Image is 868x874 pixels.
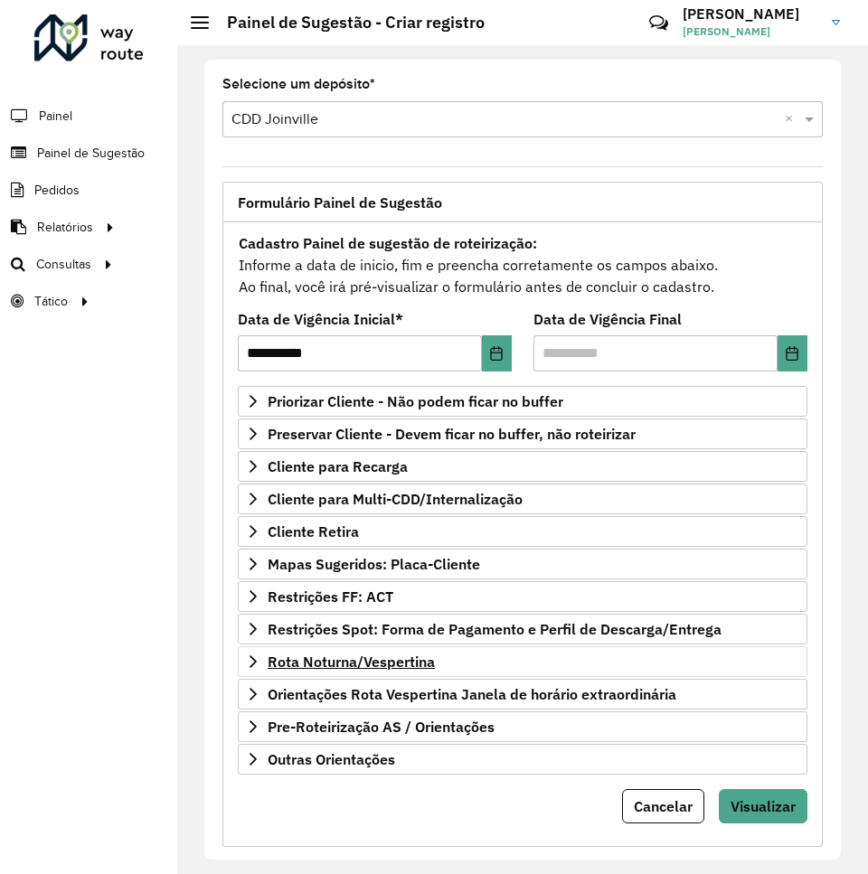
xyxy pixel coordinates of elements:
[683,23,818,40] span: [PERSON_NAME]
[238,614,807,644] a: Restrições Spot: Forma de Pagamento e Perfil de Descarga/Entrega
[719,789,807,823] button: Visualizar
[785,108,800,130] span: Clear all
[238,711,807,742] a: Pre-Roteirização AS / Orientações
[268,589,393,604] span: Restrições FF: ACT
[268,719,495,734] span: Pre-Roteirização AS / Orientações
[222,73,375,95] label: Selecione um depósito
[238,451,807,482] a: Cliente para Recarga
[268,492,523,506] span: Cliente para Multi-CDD/Internalização
[37,144,145,163] span: Painel de Sugestão
[34,181,80,200] span: Pedidos
[238,308,403,330] label: Data de Vigência Inicial
[482,335,512,371] button: Choose Date
[34,292,68,311] span: Tático
[238,744,807,775] a: Outras Orientações
[238,195,442,210] span: Formulário Painel de Sugestão
[268,752,395,766] span: Outras Orientações
[268,687,676,701] span: Orientações Rota Vespertina Janela de horário extraordinária
[238,386,807,417] a: Priorizar Cliente - Não podem ficar no buffer
[268,427,636,441] span: Preservar Cliente - Devem ficar no buffer, não roteirizar
[683,5,818,23] h3: [PERSON_NAME]
[731,797,796,815] span: Visualizar
[238,418,807,449] a: Preservar Cliente - Devem ficar no buffer, não roteirizar
[238,516,807,547] a: Cliente Retira
[209,13,485,33] h2: Painel de Sugestão - Criar registro
[634,797,693,815] span: Cancelar
[238,549,807,579] a: Mapas Sugeridos: Placa-Cliente
[39,107,72,126] span: Painel
[239,234,537,252] strong: Cadastro Painel de sugestão de roteirização:
[268,524,359,539] span: Cliente Retira
[36,255,91,274] span: Consultas
[238,231,807,298] div: Informe a data de inicio, fim e preencha corretamente os campos abaixo. Ao final, você irá pré-vi...
[238,581,807,612] a: Restrições FF: ACT
[37,218,93,237] span: Relatórios
[268,622,722,636] span: Restrições Spot: Forma de Pagamento e Perfil de Descarga/Entrega
[268,557,480,571] span: Mapas Sugeridos: Placa-Cliente
[268,394,563,409] span: Priorizar Cliente - Não podem ficar no buffer
[268,459,408,474] span: Cliente para Recarga
[639,4,678,42] a: Contato Rápido
[238,646,807,677] a: Rota Noturna/Vespertina
[778,335,807,371] button: Choose Date
[238,484,807,514] a: Cliente para Multi-CDD/Internalização
[622,789,704,823] button: Cancelar
[533,308,682,330] label: Data de Vigência Final
[268,654,435,669] span: Rota Noturna/Vespertina
[238,679,807,710] a: Orientações Rota Vespertina Janela de horário extraordinária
